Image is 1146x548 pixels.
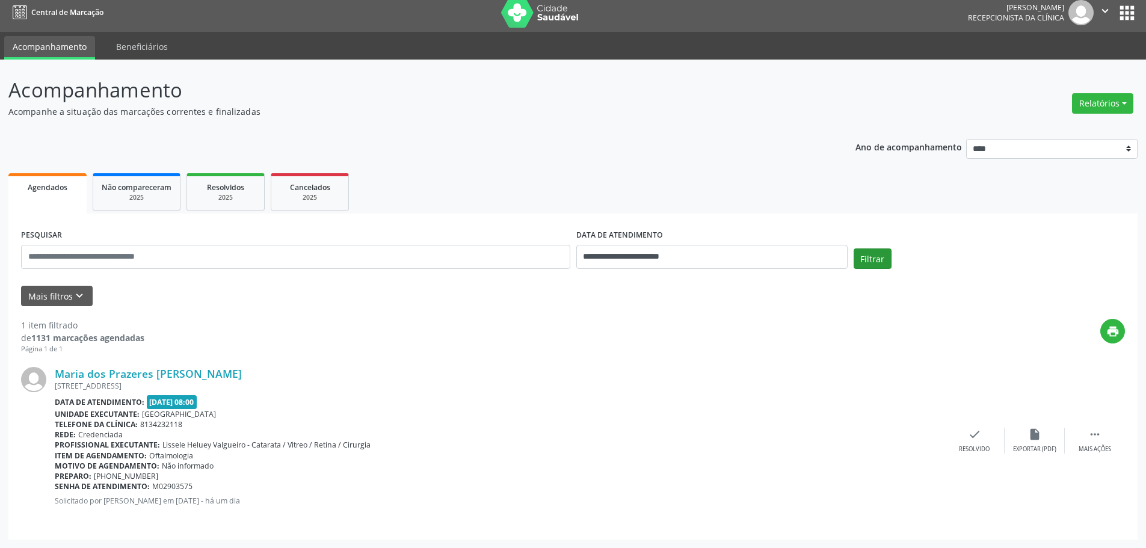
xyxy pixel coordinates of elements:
[8,75,799,105] p: Acompanhamento
[1117,2,1138,23] button: apps
[1013,445,1056,454] div: Exportar (PDF)
[959,445,990,454] div: Resolvido
[94,471,158,481] span: [PHONE_NUMBER]
[576,226,663,245] label: DATA DE ATENDIMENTO
[55,496,944,506] p: Solicitado por [PERSON_NAME] em [DATE] - há um dia
[152,481,193,491] span: M02903575
[55,451,147,461] b: Item de agendamento:
[1106,325,1120,338] i: print
[162,461,214,471] span: Não informado
[8,105,799,118] p: Acompanhe a situação das marcações correntes e finalizadas
[21,226,62,245] label: PESQUISAR
[1079,445,1111,454] div: Mais ações
[142,409,216,419] span: [GEOGRAPHIC_DATA]
[55,461,159,471] b: Motivo de agendamento:
[102,193,171,202] div: 2025
[140,419,182,429] span: 8134232118
[55,481,150,491] b: Senha de atendimento:
[968,13,1064,23] span: Recepcionista da clínica
[1088,428,1101,441] i: 
[280,193,340,202] div: 2025
[1072,93,1133,114] button: Relatórios
[21,319,144,331] div: 1 item filtrado
[55,409,140,419] b: Unidade executante:
[55,471,91,481] b: Preparo:
[55,419,138,429] b: Telefone da clínica:
[4,36,95,60] a: Acompanhamento
[108,36,176,57] a: Beneficiários
[78,429,123,440] span: Credenciada
[147,395,197,409] span: [DATE] 08:00
[21,344,144,354] div: Página 1 de 1
[290,182,330,192] span: Cancelados
[8,2,103,22] a: Central de Marcação
[21,331,144,344] div: de
[55,397,144,407] b: Data de atendimento:
[207,182,244,192] span: Resolvidos
[149,451,193,461] span: Oftalmologia
[55,367,242,380] a: Maria dos Prazeres [PERSON_NAME]
[196,193,256,202] div: 2025
[1028,428,1041,441] i: insert_drive_file
[1098,4,1112,17] i: 
[73,289,86,303] i: keyboard_arrow_down
[21,367,46,392] img: img
[855,139,962,154] p: Ano de acompanhamento
[55,381,944,391] div: [STREET_ADDRESS]
[31,7,103,17] span: Central de Marcação
[31,332,144,343] strong: 1131 marcações agendadas
[162,440,371,450] span: Lissele Heluey Valgueiro - Catarata / Vitreo / Retina / Cirurgia
[55,440,160,450] b: Profissional executante:
[21,286,93,307] button: Mais filtroskeyboard_arrow_down
[28,182,67,192] span: Agendados
[854,248,892,269] button: Filtrar
[102,182,171,192] span: Não compareceram
[968,428,981,441] i: check
[968,2,1064,13] div: [PERSON_NAME]
[55,429,76,440] b: Rede:
[1100,319,1125,343] button: print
